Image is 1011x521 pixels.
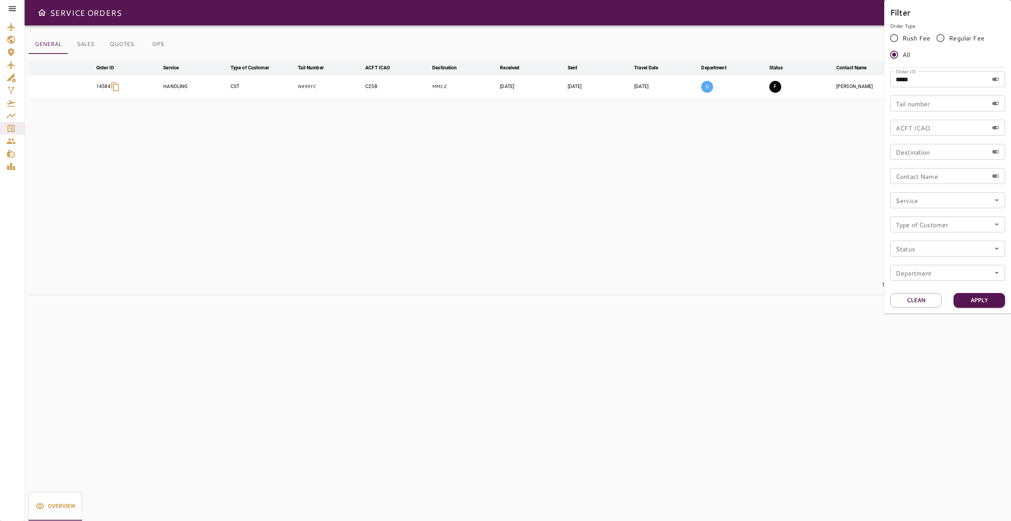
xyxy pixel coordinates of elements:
[896,68,916,75] label: Order ID
[954,293,1005,308] button: Apply
[991,195,1002,206] button: Open
[890,30,1005,63] div: rushFeeOrder
[890,293,942,308] button: Clean
[991,267,1002,278] button: Open
[890,23,1005,30] p: Order Type
[949,33,984,43] span: Regular Fee
[991,243,1002,254] button: Open
[902,33,930,43] span: Rush Fee
[991,219,1002,230] button: Open
[890,6,1005,19] h6: Filter
[902,50,910,59] span: All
